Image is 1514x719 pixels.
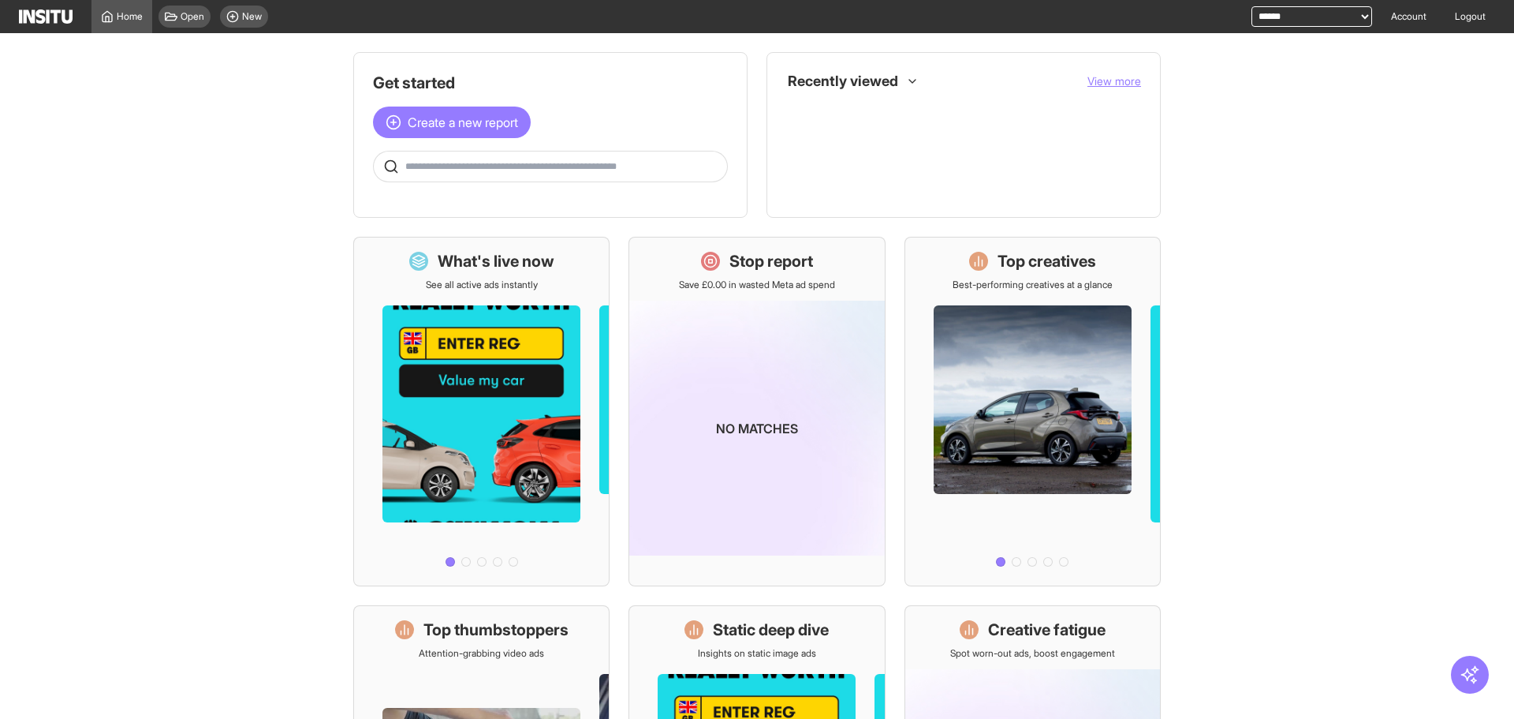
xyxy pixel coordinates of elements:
img: coming-soon-gradient_kfitwp.png [629,301,884,556]
a: Top creativesBest-performing creatives at a glance [904,237,1161,586]
button: View more [1087,73,1141,89]
span: New [242,10,262,23]
h1: What's live now [438,250,554,272]
p: Attention-grabbing video ads [419,647,544,660]
h1: Top thumbstoppers [423,619,569,641]
span: Home [117,10,143,23]
p: Save £0.00 in wasted Meta ad spend [679,279,835,291]
img: Logo [19,9,73,24]
span: Create a new report [408,113,518,132]
h1: Top creatives [998,250,1096,272]
a: Stop reportSave £0.00 in wasted Meta ad spendNo matches [628,237,885,586]
h1: Static deep dive [713,619,829,641]
p: See all active ads instantly [426,279,538,291]
p: Insights on static image ads [698,647,816,660]
p: No matches [716,419,798,438]
h1: Get started [373,72,728,94]
span: Open [181,10,204,23]
span: View more [1087,74,1141,88]
a: What's live nowSee all active ads instantly [353,237,610,586]
p: Best-performing creatives at a glance [953,279,1113,291]
h1: Stop report [729,250,813,272]
button: Create a new report [373,107,531,138]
